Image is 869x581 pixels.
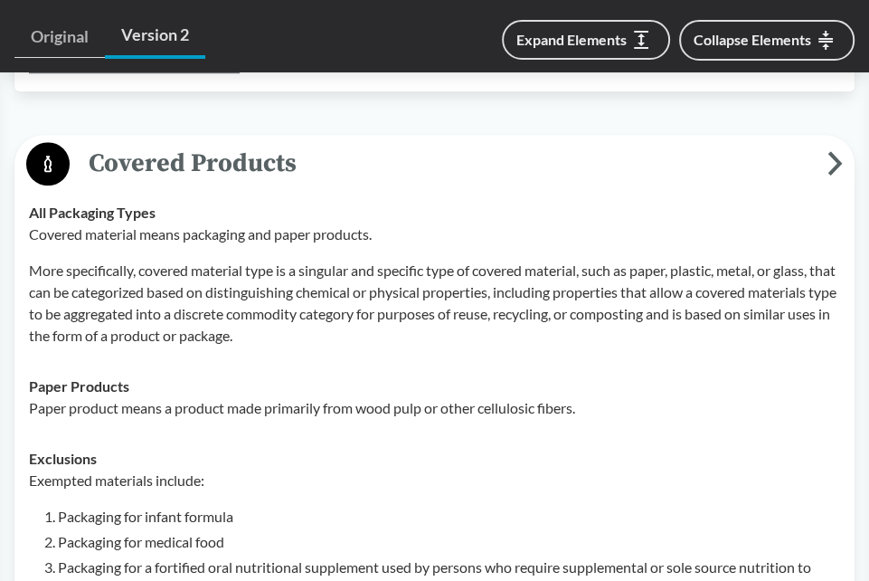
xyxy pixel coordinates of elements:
[29,377,129,395] strong: Paper Products
[105,14,205,59] a: Version 2
[29,224,840,245] p: Covered material means packaging and paper products.
[14,16,105,58] a: Original
[679,20,855,61] button: Collapse Elements
[58,506,840,528] li: Packaging for infant formula
[29,260,840,347] p: More specifically, covered material type is a singular and specific type of covered material, suc...
[21,141,848,187] button: Covered Products
[29,470,840,491] p: Exempted materials include:
[29,450,97,467] strong: Exclusions
[502,20,670,60] button: Expand Elements
[70,143,827,184] span: Covered Products
[29,204,156,221] strong: All Packaging Types
[29,397,840,419] p: Paper product means a product made primarily from wood pulp or other cellulosic fibers.
[58,531,840,553] li: Packaging for medical food
[29,57,240,74] a: ViewBillonGovernment Website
